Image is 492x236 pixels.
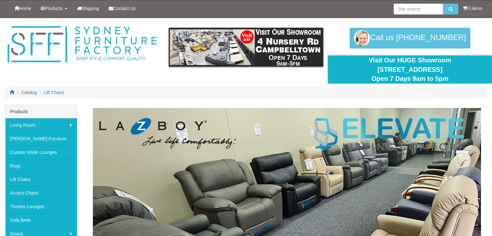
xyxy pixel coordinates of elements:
[5,132,77,145] a: [PERSON_NAME] Furniture
[5,118,77,132] a: Living Room
[333,56,487,83] div: Visit Our HUGE Showroom [STREET_ADDRESS] Open 7 Days 9am to 5pm
[104,0,140,16] a: Contact Us
[5,25,159,64] img: Sydney Furniture Factory
[5,105,77,118] div: Products
[5,173,77,186] a: Lift Chairs
[82,6,99,11] span: Shipping
[5,159,77,173] a: Rugs
[5,145,77,159] a: Custom Made Lounges
[5,213,77,227] a: Sofa Beds
[5,200,77,213] a: Theatre Lounges
[21,90,37,95] a: Catalog
[169,28,323,67] img: showroom.gif
[19,6,31,11] span: Home
[45,6,62,11] span: Products
[10,0,36,16] a: Home
[394,4,443,15] input: Site search
[36,0,72,16] a: Products
[113,6,136,11] span: Contact Us
[5,186,77,200] a: Accent Chairs
[463,5,482,12] li: 0 items
[44,90,64,95] a: Lift Chairs
[72,0,104,16] a: Shipping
